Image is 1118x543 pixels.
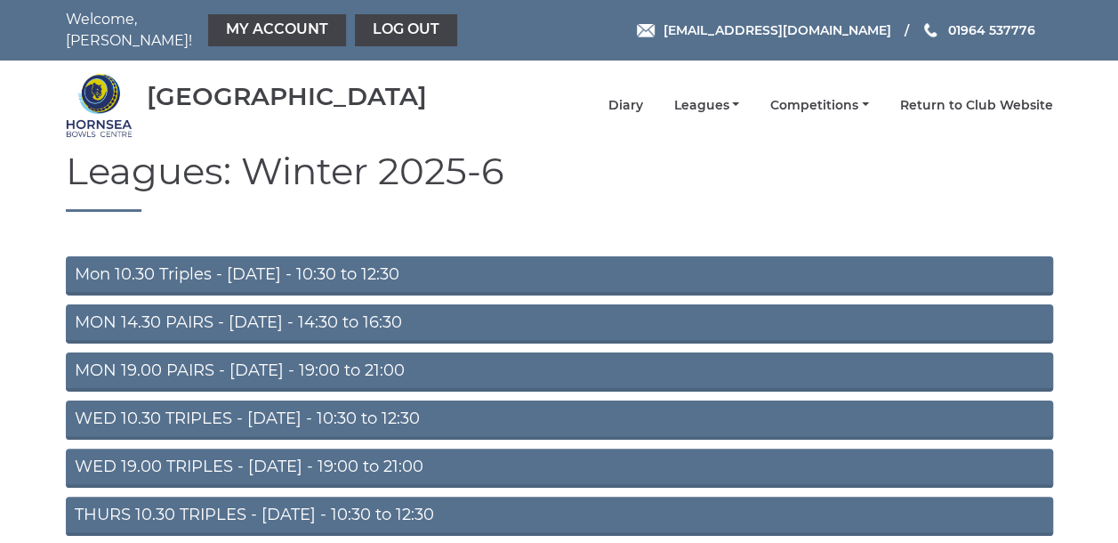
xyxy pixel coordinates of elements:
nav: Welcome, [PERSON_NAME]! [66,9,462,52]
a: Phone us 01964 537776 [921,20,1034,40]
span: [EMAIL_ADDRESS][DOMAIN_NAME] [663,22,890,38]
a: Leagues [673,97,739,114]
a: WED 10.30 TRIPLES - [DATE] - 10:30 to 12:30 [66,401,1053,440]
a: Email [EMAIL_ADDRESS][DOMAIN_NAME] [637,20,890,40]
div: [GEOGRAPHIC_DATA] [147,83,427,110]
a: MON 14.30 PAIRS - [DATE] - 14:30 to 16:30 [66,304,1053,344]
a: Log out [355,14,457,46]
img: Hornsea Bowls Centre [66,72,133,139]
a: Return to Club Website [900,97,1053,114]
a: My Account [208,14,346,46]
a: MON 19.00 PAIRS - [DATE] - 19:00 to 21:00 [66,353,1053,392]
a: Mon 10.30 Triples - [DATE] - 10:30 to 12:30 [66,256,1053,296]
h1: Leagues: Winter 2025-6 [66,150,1053,212]
a: WED 19.00 TRIPLES - [DATE] - 19:00 to 21:00 [66,449,1053,488]
img: Phone us [924,23,937,37]
img: Email [637,24,655,37]
a: Competitions [770,97,869,114]
a: Diary [607,97,642,114]
a: THURS 10.30 TRIPLES - [DATE] - 10:30 to 12:30 [66,497,1053,536]
span: 01964 537776 [947,22,1034,38]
